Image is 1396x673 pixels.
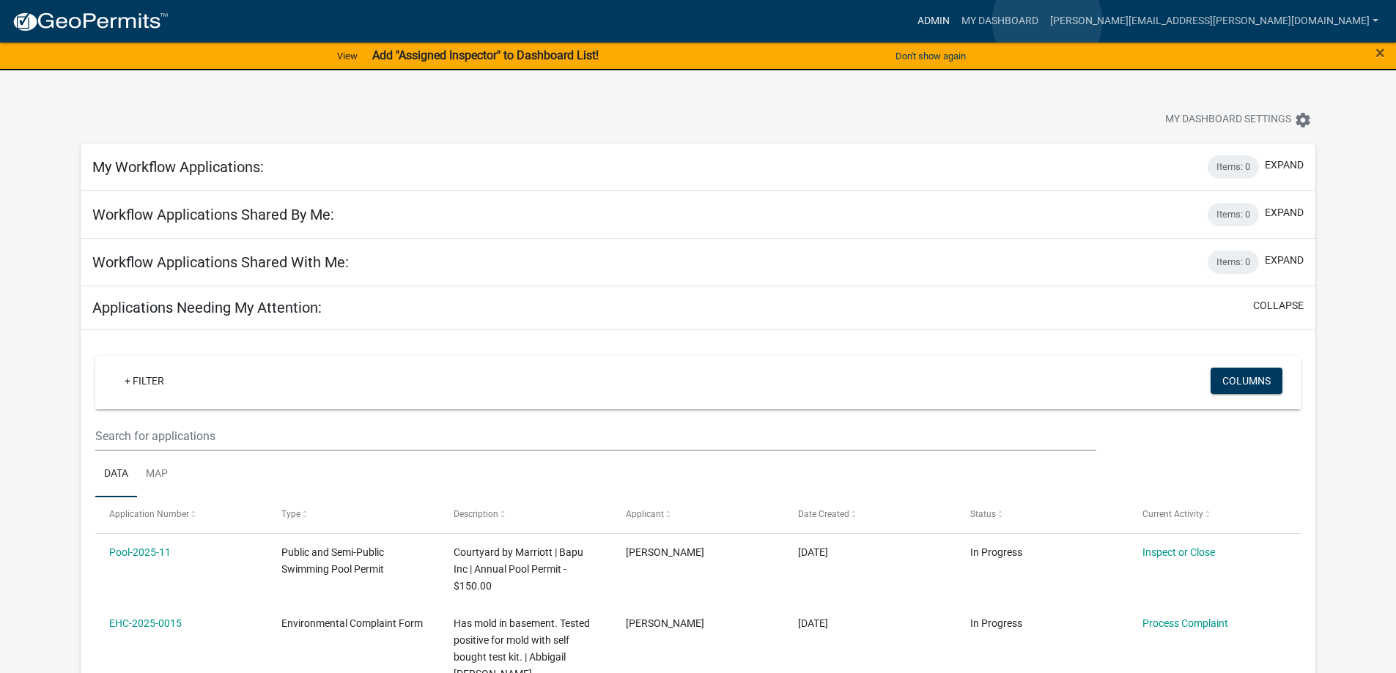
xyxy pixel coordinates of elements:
[956,497,1128,532] datatable-header-cell: Status
[95,497,267,532] datatable-header-cell: Application Number
[281,546,384,575] span: Public and Semi-Public Swimming Pool Permit
[1208,155,1259,179] div: Items: 0
[92,299,322,316] h5: Applications Needing My Attention:
[281,509,300,519] span: Type
[331,44,363,68] a: View
[1265,253,1304,268] button: expand
[440,497,612,532] datatable-header-cell: Description
[890,44,972,68] button: Don't show again
[912,7,956,35] a: Admin
[95,451,137,498] a: Data
[1265,205,1304,220] button: expand
[612,497,784,532] datatable-header-cell: Applicant
[784,497,956,532] datatable-header-cell: Date Created
[1142,509,1203,519] span: Current Activity
[1142,546,1215,558] a: Inspect or Close
[1165,111,1291,129] span: My Dashboard Settings
[454,546,583,592] span: Courtyard by Marriott | Bapu Inc | Annual Pool Permit - $150.00
[92,158,264,176] h5: My Workflow Applications:
[109,546,171,558] a: Pool-2025-11
[109,509,189,519] span: Application Number
[626,546,704,558] span: Amy Ciski
[113,368,176,394] a: + Filter
[1294,111,1312,129] i: settings
[92,253,349,271] h5: Workflow Applications Shared With Me:
[1208,203,1259,226] div: Items: 0
[798,546,828,558] span: 08/11/2025
[1253,298,1304,313] button: collapse
[798,617,828,629] span: 08/11/2025
[1142,617,1228,629] a: Process Complaint
[626,617,704,629] span: Yen Dang
[970,509,996,519] span: Status
[1208,250,1259,274] div: Items: 0
[1375,44,1385,62] button: Close
[626,509,664,519] span: Applicant
[798,509,849,519] span: Date Created
[281,617,423,629] span: Environmental Complaint Form
[1044,7,1384,35] a: [PERSON_NAME][EMAIL_ADDRESS][PERSON_NAME][DOMAIN_NAME]
[372,48,599,62] strong: Add "Assigned Inspector" to Dashboard List!
[956,7,1044,35] a: My Dashboard
[970,617,1022,629] span: In Progress
[137,451,177,498] a: Map
[1211,368,1282,394] button: Columns
[92,206,334,223] h5: Workflow Applications Shared By Me:
[267,497,440,532] datatable-header-cell: Type
[1153,105,1323,134] button: My Dashboard Settingssettings
[454,509,498,519] span: Description
[1128,497,1300,532] datatable-header-cell: Current Activity
[95,421,1096,451] input: Search for applications
[1375,42,1385,63] span: ×
[109,617,182,629] a: EHC-2025-0015
[1265,157,1304,173] button: expand
[970,546,1022,558] span: In Progress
